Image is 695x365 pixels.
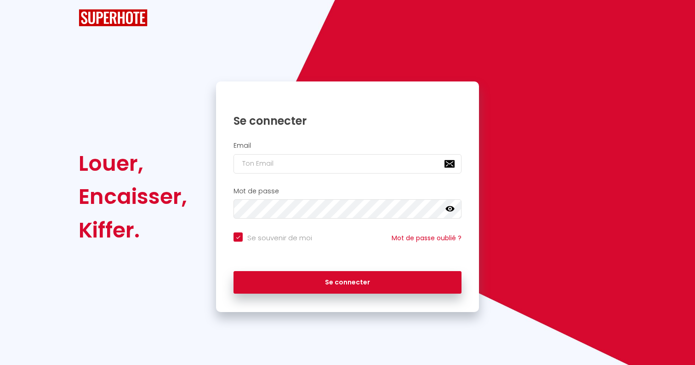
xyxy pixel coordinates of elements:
a: Mot de passe oublié ? [392,233,461,243]
input: Ton Email [234,154,461,174]
img: SuperHote logo [79,9,148,26]
div: Encaisser, [79,180,187,213]
div: Kiffer. [79,214,187,247]
h1: Se connecter [234,114,461,128]
h2: Email [234,142,461,150]
h2: Mot de passe [234,187,461,195]
div: Louer, [79,147,187,180]
button: Se connecter [234,271,461,294]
